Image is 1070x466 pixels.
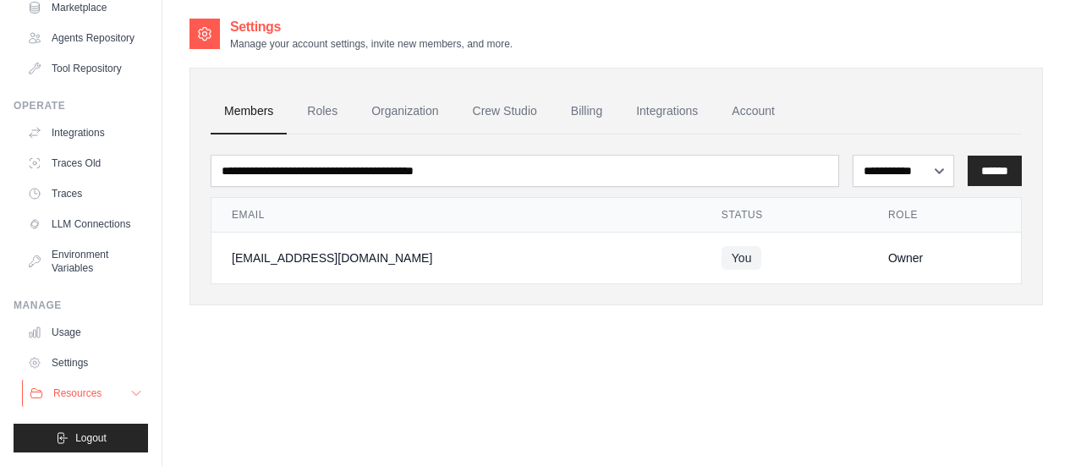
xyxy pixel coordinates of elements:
[459,89,551,134] a: Crew Studio
[557,89,616,134] a: Billing
[20,119,148,146] a: Integrations
[20,349,148,376] a: Settings
[230,37,513,51] p: Manage your account settings, invite new members, and more.
[211,89,287,134] a: Members
[888,249,1001,266] div: Owner
[14,99,148,112] div: Operate
[20,150,148,177] a: Traces Old
[14,299,148,312] div: Manage
[623,89,711,134] a: Integrations
[20,319,148,346] a: Usage
[868,198,1021,233] th: Role
[701,198,868,233] th: Status
[232,249,681,266] div: [EMAIL_ADDRESS][DOMAIN_NAME]
[20,211,148,238] a: LLM Connections
[358,89,452,134] a: Organization
[53,387,102,400] span: Resources
[20,55,148,82] a: Tool Repository
[14,424,148,452] button: Logout
[20,241,148,282] a: Environment Variables
[722,246,762,270] span: You
[230,17,513,37] h2: Settings
[294,89,351,134] a: Roles
[211,198,701,233] th: Email
[22,380,150,407] button: Resources
[75,431,107,445] span: Logout
[20,25,148,52] a: Agents Repository
[718,89,788,134] a: Account
[20,180,148,207] a: Traces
